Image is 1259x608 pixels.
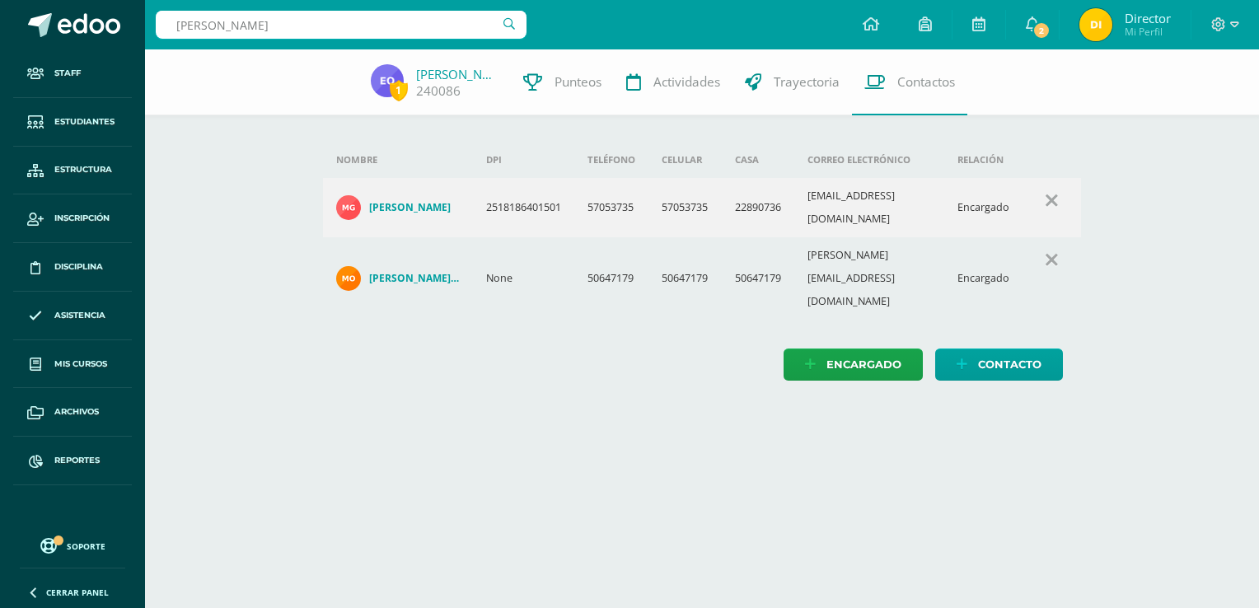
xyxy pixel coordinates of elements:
[54,212,110,225] span: Inscripción
[722,178,794,237] td: 22890736
[574,142,648,178] th: Teléfono
[944,237,1023,320] td: Encargado
[369,201,451,214] h4: [PERSON_NAME]
[54,115,115,129] span: Estudiantes
[852,49,967,115] a: Contactos
[978,349,1041,380] span: Contacto
[46,587,109,598] span: Cerrar panel
[722,237,794,320] td: 50647179
[648,142,721,178] th: Celular
[390,80,408,101] span: 1
[336,266,460,291] a: [PERSON_NAME] DE [PERSON_NAME]
[935,348,1063,381] a: Contacto
[1079,8,1112,41] img: 608136e48c3c14518f2ea00dfaf80bc2.png
[473,142,574,178] th: DPI
[13,147,132,195] a: Estructura
[369,272,460,285] h4: [PERSON_NAME] DE [PERSON_NAME]
[1125,10,1171,26] span: Director
[13,388,132,437] a: Archivos
[897,73,955,91] span: Contactos
[13,437,132,485] a: Reportes
[20,534,125,556] a: Soporte
[13,243,132,292] a: Disciplina
[794,237,944,320] td: [PERSON_NAME][EMAIL_ADDRESS][DOMAIN_NAME]
[54,358,107,371] span: Mis cursos
[336,195,361,220] img: eae6c506b39eef3137c56137d19a9112.png
[336,266,361,291] img: 7a9d7ca4bb27afaa418ca81486e87405.png
[944,142,1023,178] th: Relación
[13,194,132,243] a: Inscripción
[54,454,100,467] span: Reportes
[416,66,498,82] a: [PERSON_NAME]
[156,11,527,39] input: Busca un usuario...
[732,49,852,115] a: Trayectoria
[54,309,105,322] span: Asistencia
[794,142,944,178] th: Correo electrónico
[1032,21,1051,40] span: 2
[54,163,112,176] span: Estructura
[774,73,840,91] span: Trayectoria
[54,67,81,80] span: Staff
[371,64,404,97] img: 6cf2687de114c78e9d2c0b887d1668a0.png
[574,178,648,237] td: 57053735
[336,195,460,220] a: [PERSON_NAME]
[784,348,923,381] a: Encargado
[648,237,721,320] td: 50647179
[794,178,944,237] td: [EMAIL_ADDRESS][DOMAIN_NAME]
[323,142,473,178] th: Nombre
[944,178,1023,237] td: Encargado
[473,178,574,237] td: 2518186401501
[13,49,132,98] a: Staff
[13,292,132,340] a: Asistencia
[13,98,132,147] a: Estudiantes
[555,73,601,91] span: Punteos
[1125,25,1171,39] span: Mi Perfil
[473,237,574,320] td: None
[826,349,901,380] span: Encargado
[653,73,720,91] span: Actividades
[416,82,461,100] a: 240086
[67,540,105,552] span: Soporte
[54,405,99,419] span: Archivos
[722,142,794,178] th: Casa
[511,49,614,115] a: Punteos
[614,49,732,115] a: Actividades
[13,340,132,389] a: Mis cursos
[648,178,721,237] td: 57053735
[574,237,648,320] td: 50647179
[54,260,103,274] span: Disciplina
